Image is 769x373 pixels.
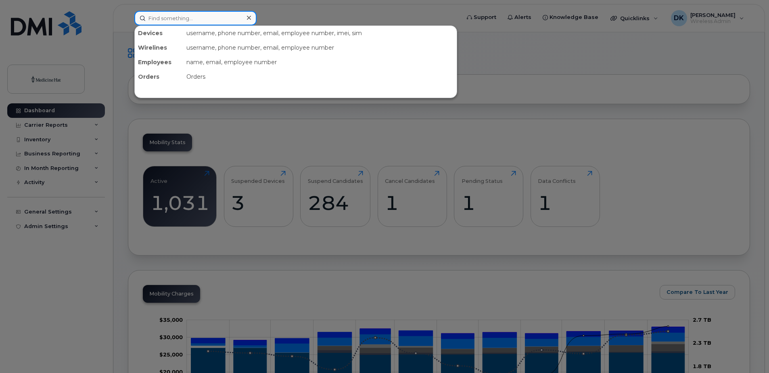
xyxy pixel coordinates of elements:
div: username, phone number, email, employee number [183,40,457,55]
div: Devices [135,26,183,40]
div: Orders [135,69,183,84]
div: Employees [135,55,183,69]
div: Orders [183,69,457,84]
div: username, phone number, email, employee number, imei, sim [183,26,457,40]
div: Wirelines [135,40,183,55]
div: name, email, employee number [183,55,457,69]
